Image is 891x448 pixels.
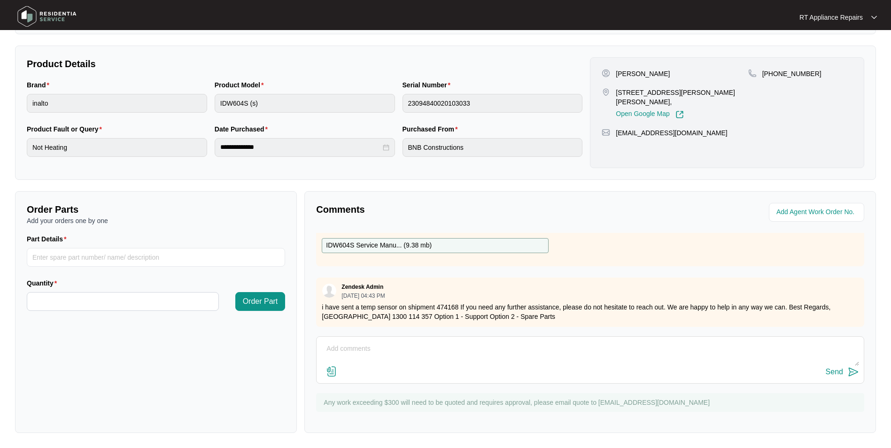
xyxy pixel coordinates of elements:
img: send-icon.svg [848,366,859,378]
p: [STREET_ADDRESS][PERSON_NAME][PERSON_NAME], [616,88,748,107]
label: Date Purchased [215,124,271,134]
img: residentia service logo [14,2,80,31]
img: file-attachment-doc.svg [326,366,337,377]
img: user-pin [602,69,610,77]
p: Add your orders one by one [27,216,285,225]
p: [PERSON_NAME] [616,69,670,78]
p: Order Parts [27,203,285,216]
p: Zendesk Admin [341,283,383,291]
input: Purchased From [403,138,583,157]
p: [DATE] 04:43 PM [341,293,385,299]
p: Any work exceeding $300 will need to be quoted and requires approval, please email quote to [EMAI... [324,398,860,407]
label: Part Details [27,234,70,244]
p: Product Details [27,57,582,70]
input: Date Purchased [220,142,381,152]
img: map-pin [602,88,610,96]
img: Link-External [675,110,684,119]
p: [EMAIL_ADDRESS][DOMAIN_NAME] [616,128,727,138]
img: map-pin [602,128,610,137]
div: Send [826,368,843,376]
label: Brand [27,80,53,90]
p: IDW604S Service Manu... ( 9.38 mb ) [326,240,432,251]
button: Order Part [235,292,286,311]
input: Product Model [215,94,395,113]
label: Purchased From [403,124,462,134]
p: Comments [316,203,583,216]
p: RT Appliance Repairs [799,13,863,22]
input: Brand [27,94,207,113]
input: Product Fault or Query [27,138,207,157]
label: Quantity [27,278,61,288]
img: user.svg [322,284,336,298]
img: dropdown arrow [871,15,877,20]
label: Serial Number [403,80,454,90]
label: Product Model [215,80,268,90]
p: [PHONE_NUMBER] [762,69,821,78]
label: Product Fault or Query [27,124,106,134]
input: Add Agent Work Order No. [776,207,859,218]
input: Quantity [27,293,218,310]
input: Serial Number [403,94,583,113]
button: Send [826,366,859,378]
input: Part Details [27,248,285,267]
span: Order Part [243,296,278,307]
p: i have sent a temp sensor on shipment 474168 If you need any further assistance, please do not he... [322,302,859,321]
a: Open Google Map [616,110,683,119]
img: map-pin [748,69,757,77]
